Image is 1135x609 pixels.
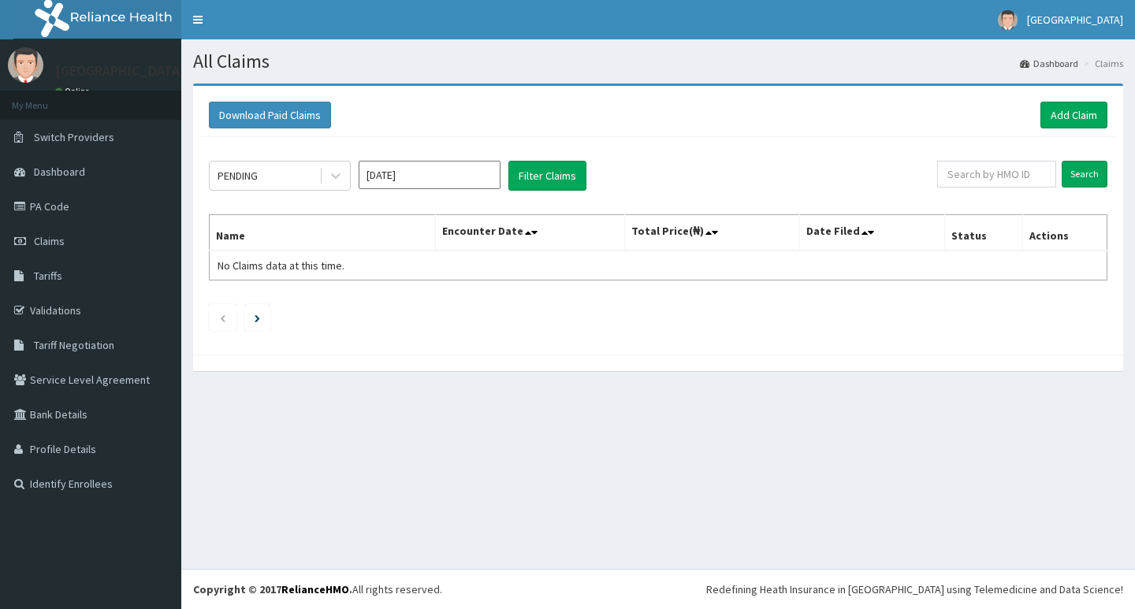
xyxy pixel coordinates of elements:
[1062,161,1107,188] input: Search
[8,47,43,83] img: User Image
[219,310,226,325] a: Previous page
[1040,102,1107,128] a: Add Claim
[435,215,624,251] th: Encounter Date
[218,168,258,184] div: PENDING
[1022,215,1107,251] th: Actions
[255,310,260,325] a: Next page
[998,10,1018,30] img: User Image
[55,64,185,78] p: [GEOGRAPHIC_DATA]
[34,130,114,144] span: Switch Providers
[624,215,799,251] th: Total Price(₦)
[181,569,1135,609] footer: All rights reserved.
[34,338,114,352] span: Tariff Negotiation
[209,102,331,128] button: Download Paid Claims
[193,582,352,596] strong: Copyright © 2017 .
[1020,57,1078,70] a: Dashboard
[193,51,1123,72] h1: All Claims
[281,582,349,596] a: RelianceHMO
[34,234,65,248] span: Claims
[508,161,586,191] button: Filter Claims
[210,215,436,251] th: Name
[799,215,944,251] th: Date Filed
[55,86,93,97] a: Online
[706,581,1123,597] div: Redefining Heath Insurance in [GEOGRAPHIC_DATA] using Telemedicine and Data Science!
[218,258,344,273] span: No Claims data at this time.
[34,269,62,283] span: Tariffs
[1080,57,1123,70] li: Claims
[944,215,1022,251] th: Status
[34,165,85,179] span: Dashboard
[1027,13,1123,27] span: [GEOGRAPHIC_DATA]
[937,161,1056,188] input: Search by HMO ID
[359,161,501,189] input: Select Month and Year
